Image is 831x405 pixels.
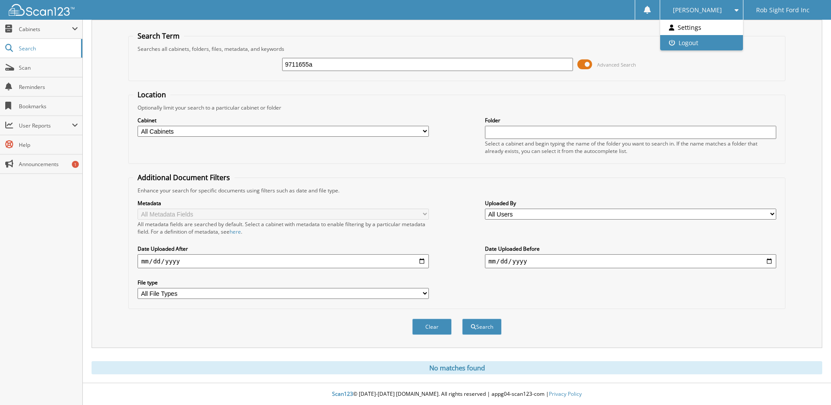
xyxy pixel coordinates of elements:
div: Select a cabinet and begin typing the name of the folder you want to search in. If the name match... [485,140,776,155]
span: Advanced Search [597,61,636,68]
a: Logout [660,35,743,50]
span: Reminders [19,83,78,91]
span: Help [19,141,78,149]
legend: Additional Document Filters [133,173,234,182]
label: Date Uploaded After [138,245,429,252]
input: end [485,254,776,268]
span: Cabinets [19,25,72,33]
a: Privacy Policy [549,390,582,398]
span: Scan123 [332,390,353,398]
span: Rob Sight Ford Inc [756,7,810,13]
img: scan123-logo-white.svg [9,4,74,16]
button: Search [462,319,502,335]
label: Folder [485,117,776,124]
a: Settings [660,20,743,35]
div: © [DATE]-[DATE] [DOMAIN_NAME]. All rights reserved | appg04-scan123-com | [83,384,831,405]
button: Clear [412,319,452,335]
div: Optionally limit your search to a particular cabinet or folder [133,104,780,111]
a: here [230,228,241,235]
span: Search [19,45,77,52]
span: User Reports [19,122,72,129]
span: Scan [19,64,78,71]
div: All metadata fields are searched by default. Select a cabinet with metadata to enable filtering b... [138,220,429,235]
div: Searches all cabinets, folders, files, metadata, and keywords [133,45,780,53]
span: Bookmarks [19,103,78,110]
div: No matches found [92,361,822,374]
span: Announcements [19,160,78,168]
legend: Search Term [133,31,184,41]
label: Date Uploaded Before [485,245,776,252]
div: Enhance your search for specific documents using filters such as date and file type. [133,187,780,194]
label: Metadata [138,199,429,207]
input: start [138,254,429,268]
span: [PERSON_NAME] [673,7,722,13]
legend: Location [133,90,170,99]
label: Uploaded By [485,199,776,207]
label: File type [138,279,429,286]
div: 1 [72,161,79,168]
label: Cabinet [138,117,429,124]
